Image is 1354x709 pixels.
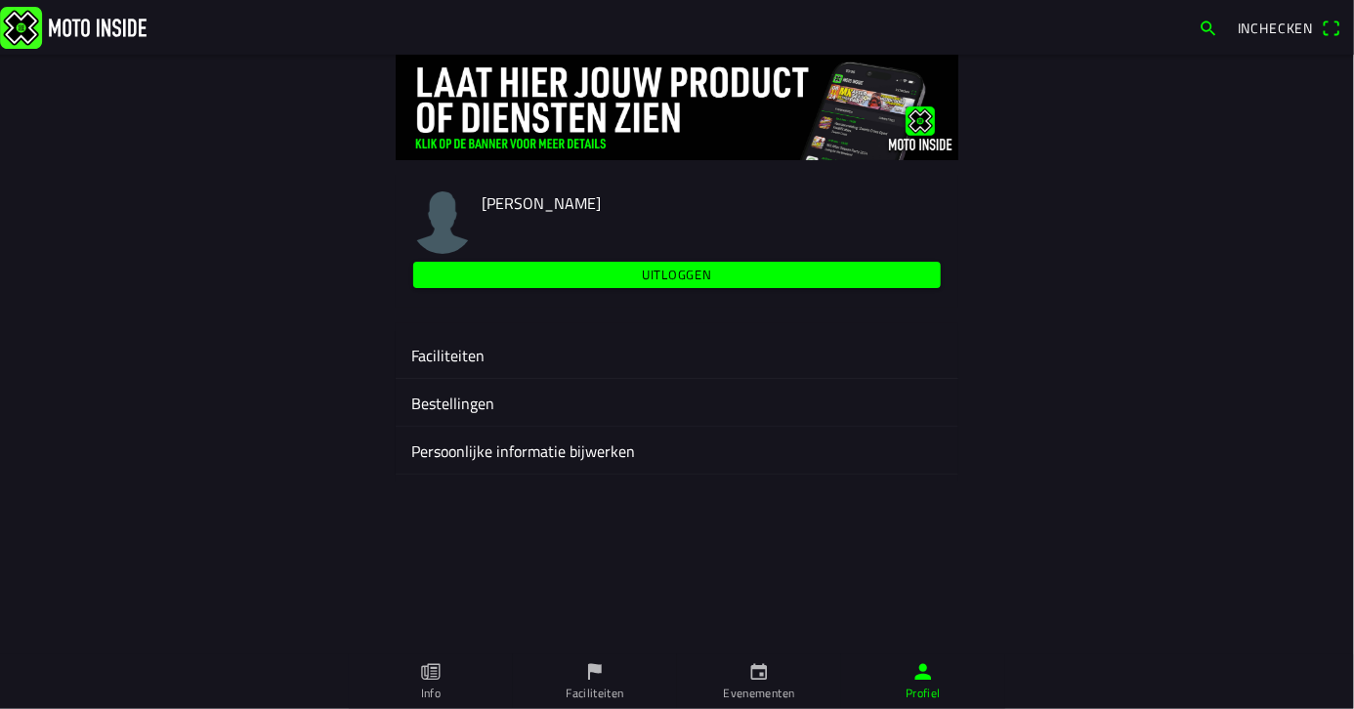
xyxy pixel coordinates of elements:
img: 4Lg0uCZZgYSq9MW2zyHRs12dBiEH1AZVHKMOLPl0.jpg [396,55,958,160]
span: [PERSON_NAME] [482,191,601,215]
ion-label: Persoonlijke informatie bijwerken [411,439,943,463]
ion-label: Evenementen [724,685,795,702]
ion-icon: flag [584,661,606,683]
a: search [1189,11,1228,44]
ion-label: Faciliteiten [411,344,943,367]
ion-label: Profiel [906,685,941,702]
ion-icon: paper [420,661,442,683]
ion-icon: person [912,661,934,683]
ion-icon: calendar [748,661,770,683]
ion-label: Faciliteiten [566,685,623,702]
img: moto-inside-avatar.png [411,191,474,254]
span: Inchecken [1238,18,1314,38]
a: Incheckenqr scanner [1228,11,1350,44]
ion-button: Uitloggen [413,262,941,288]
ion-label: Bestellingen [411,392,943,415]
ion-label: Info [421,685,441,702]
